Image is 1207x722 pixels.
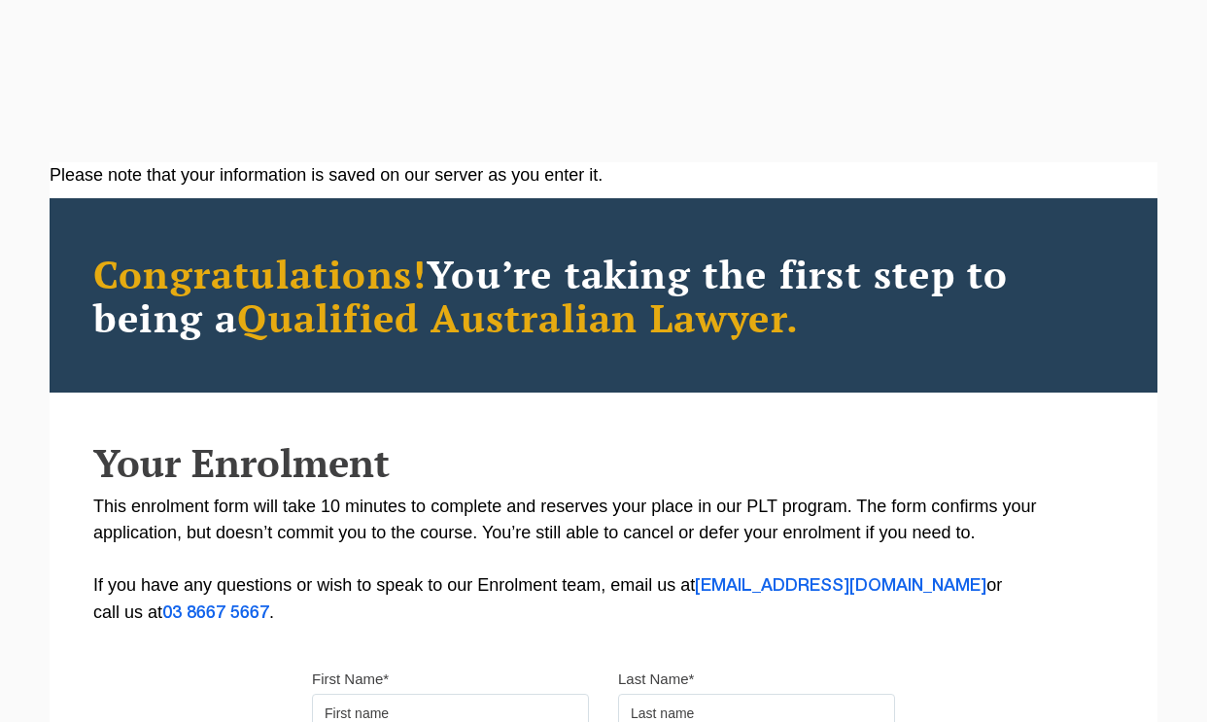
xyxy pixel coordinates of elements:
[93,248,427,299] span: Congratulations!
[50,162,1157,189] div: Please note that your information is saved on our server as you enter it.
[93,494,1114,627] p: This enrolment form will take 10 minutes to complete and reserves your place in our PLT program. ...
[618,670,694,689] label: Last Name*
[237,292,799,343] span: Qualified Australian Lawyer.
[93,252,1114,339] h2: You’re taking the first step to being a
[93,441,1114,484] h2: Your Enrolment
[162,605,269,621] a: 03 8667 5667
[695,578,986,594] a: [EMAIL_ADDRESS][DOMAIN_NAME]
[312,670,389,689] label: First Name*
